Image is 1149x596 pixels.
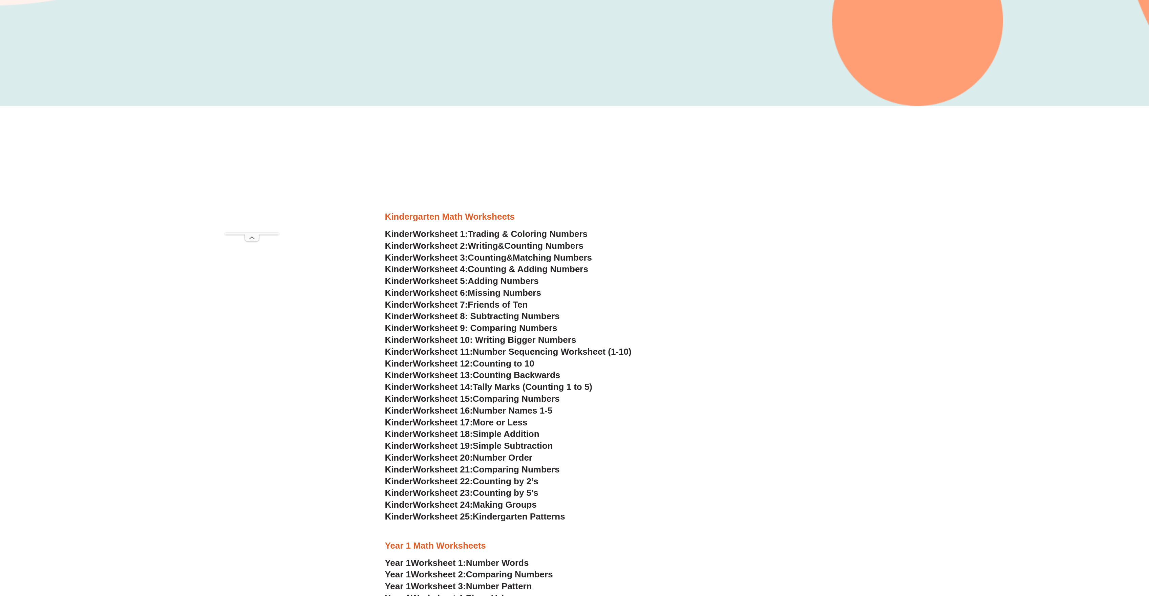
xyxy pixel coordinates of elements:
span: Number Names 1-5 [473,405,552,416]
span: Number Words [466,558,529,568]
span: Kinder [385,511,413,522]
span: Worksheet 19: [413,441,473,451]
span: Worksheet 17: [413,417,473,427]
span: Kinder [385,300,413,310]
span: Kinder [385,311,413,321]
span: Worksheet 7: [413,300,468,310]
a: KinderWorksheet 7:Friends of Ten [385,300,528,310]
span: Worksheet 24: [413,500,473,510]
span: Worksheet 25: [413,511,473,522]
span: Worksheet 15: [413,394,473,404]
span: Worksheet 21: [413,464,473,474]
span: Kinder [385,358,413,369]
span: Counting Numbers [504,241,583,251]
span: Kinder [385,382,413,392]
span: Worksheet 4: [413,264,468,274]
span: Writing [468,241,498,251]
a: KinderWorksheet 2:Writing&Counting Numbers [385,241,584,251]
span: Counting to 10 [473,358,534,369]
span: Worksheet 16: [413,405,473,416]
span: Worksheet 1: [413,229,468,239]
span: Adding Numbers [468,276,539,286]
span: Trading & Coloring Numbers [468,229,588,239]
span: Kinder [385,276,413,286]
span: Kinder [385,394,413,404]
span: Counting by 5’s [473,488,538,498]
iframe: Advertisement [385,116,764,211]
span: Worksheet 6: [413,288,468,298]
a: Year 1Worksheet 3:Number Pattern [385,581,532,591]
span: Counting by 2’s [473,476,538,486]
span: Kinder [385,441,413,451]
a: Year 1Worksheet 2:Comparing Numbers [385,569,553,579]
iframe: Advertisement [225,30,279,233]
span: Kinder [385,500,413,510]
span: Kinder [385,335,413,345]
span: Kinder [385,241,413,251]
span: Worksheet 5: [413,276,468,286]
span: Worksheet 3: [413,252,468,263]
span: Number Order [473,452,532,463]
span: Worksheet 2: [413,241,468,251]
span: Kinder [385,264,413,274]
span: Kinder [385,229,413,239]
span: Kinder [385,288,413,298]
span: Simple Subtraction [473,441,553,451]
span: Kinder [385,452,413,463]
span: Kinder [385,488,413,498]
span: Worksheet 1: [411,558,466,568]
span: Worksheet 11: [413,347,473,357]
span: Making Groups [473,500,537,510]
a: KinderWorksheet 5:Adding Numbers [385,276,539,286]
span: Comparing Numbers [466,569,553,579]
span: Kinder [385,252,413,263]
span: Counting Backwards [473,370,560,380]
a: KinderWorksheet 10: Writing Bigger Numbers [385,335,576,345]
span: Tally Marks (Counting 1 to 5) [473,382,592,392]
span: Kinder [385,476,413,486]
span: More or Less [473,417,528,427]
span: Counting [468,252,507,263]
span: Worksheet 10: Writing Bigger Numbers [413,335,576,345]
span: Missing Numbers [468,288,541,298]
span: Worksheet 3: [411,581,466,591]
span: Kinder [385,370,413,380]
span: Worksheet 20: [413,452,473,463]
span: Worksheet 2: [411,569,466,579]
span: Counting & Adding Numbers [468,264,589,274]
span: Worksheet 8: Subtracting Numbers [413,311,560,321]
a: KinderWorksheet 6:Missing Numbers [385,288,541,298]
span: Number Sequencing Worksheet (1-10) [473,347,632,357]
span: Matching Numbers [513,252,592,263]
span: Worksheet 13: [413,370,473,380]
h3: Kindergarten Math Worksheets [385,211,764,223]
span: Worksheet 14: [413,382,473,392]
span: Worksheet 12: [413,358,473,369]
span: Comparing Numbers [473,464,560,474]
span: Kinder [385,429,413,439]
a: KinderWorksheet 4:Counting & Adding Numbers [385,264,589,274]
span: Worksheet 18: [413,429,473,439]
span: Worksheet 23: [413,488,473,498]
span: Worksheet 22: [413,476,473,486]
span: Kinder [385,323,413,333]
span: Friends of Ten [468,300,528,310]
h3: Year 1 Math Worksheets [385,540,764,552]
span: Kinder [385,405,413,416]
span: Number Pattern [466,581,532,591]
span: Kinder [385,464,413,474]
span: Comparing Numbers [473,394,560,404]
span: Simple Addition [473,429,539,439]
span: Kinder [385,347,413,357]
span: Worksheet 9: Comparing Numbers [413,323,557,333]
a: Year 1Worksheet 1:Number Words [385,558,529,568]
span: Kinder [385,417,413,427]
a: KinderWorksheet 3:Counting&Matching Numbers [385,252,592,263]
a: KinderWorksheet 9: Comparing Numbers [385,323,557,333]
span: Kindergarten Patterns [473,511,565,522]
a: KinderWorksheet 8: Subtracting Numbers [385,311,560,321]
a: KinderWorksheet 1:Trading & Coloring Numbers [385,229,588,239]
